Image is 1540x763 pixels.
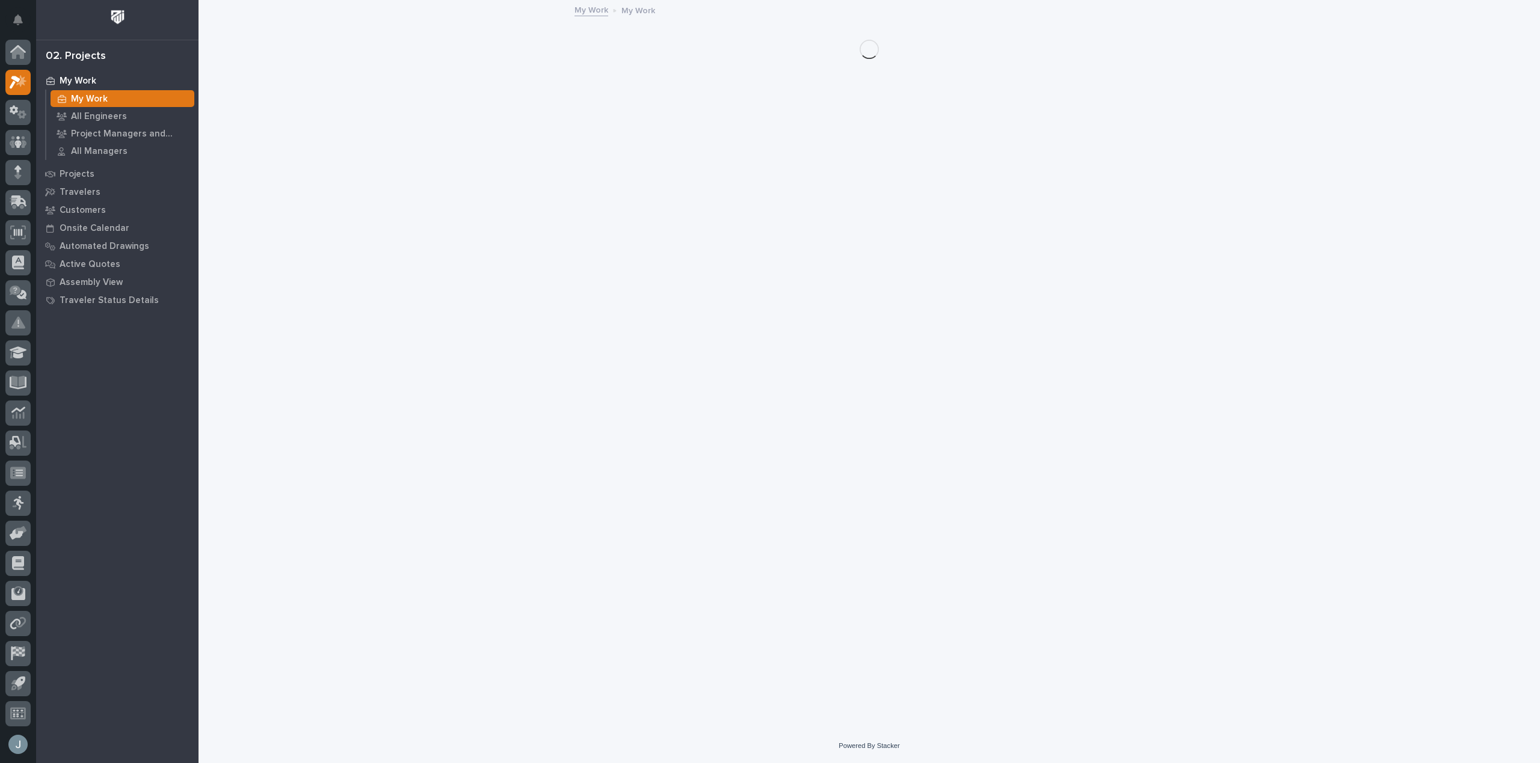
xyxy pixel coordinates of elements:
[839,742,899,749] a: Powered By Stacker
[46,50,106,63] div: 02. Projects
[71,111,127,122] p: All Engineers
[15,14,31,34] div: Notifications
[36,72,199,90] a: My Work
[36,273,199,291] a: Assembly View
[5,732,31,757] button: users-avatar
[60,277,123,288] p: Assembly View
[36,237,199,255] a: Automated Drawings
[46,90,199,107] a: My Work
[36,255,199,273] a: Active Quotes
[46,125,199,142] a: Project Managers and Engineers
[621,3,655,16] p: My Work
[5,7,31,32] button: Notifications
[71,146,128,157] p: All Managers
[60,223,129,234] p: Onsite Calendar
[36,183,199,201] a: Travelers
[574,2,608,16] a: My Work
[60,241,149,252] p: Automated Drawings
[36,201,199,219] a: Customers
[60,187,100,198] p: Travelers
[36,165,199,183] a: Projects
[46,142,199,159] a: All Managers
[71,94,108,105] p: My Work
[36,291,199,309] a: Traveler Status Details
[71,129,189,139] p: Project Managers and Engineers
[36,219,199,237] a: Onsite Calendar
[60,205,106,216] p: Customers
[60,169,94,180] p: Projects
[60,76,96,87] p: My Work
[106,6,129,28] img: Workspace Logo
[60,259,120,270] p: Active Quotes
[60,295,159,306] p: Traveler Status Details
[46,108,199,124] a: All Engineers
